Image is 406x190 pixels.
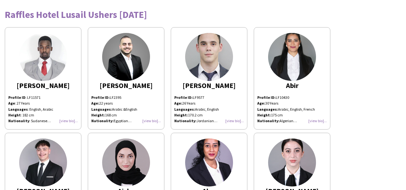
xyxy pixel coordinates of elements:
b: Height: [91,113,105,117]
img: thumb-99d04587-f6f5-4a9e-b771-aa470dfaae89.jpg [102,139,150,186]
strong: Age: [257,101,265,106]
span: 168 cm [105,113,117,117]
strong: Nationality: [257,118,280,123]
div: Abir [257,83,327,88]
strong: Profile ID [8,95,26,100]
img: thumb-167878260864103090c265a.jpg [185,33,233,81]
b: Languages: [91,107,112,112]
strong: Languages [8,107,28,112]
div: Arabic &English [91,107,161,112]
div: [PERSON_NAME] [91,83,161,88]
b: Nationality: [91,118,114,123]
strong: Languages: [257,107,278,112]
div: 22 years [91,100,161,106]
div: [PERSON_NAME] [174,83,244,88]
b: Profile ID: [91,95,110,100]
strong: Height: [257,113,271,117]
strong: Height: [174,113,188,117]
strong: Profile ID: [257,95,276,100]
img: thumb-6620e5d822dac.jpeg [102,33,150,81]
b: Nationality [8,118,29,123]
div: LF2395 [91,95,161,124]
p: LF9577 26 Years Arabic, English 170.2 cm Jordanian [174,95,244,124]
img: thumb-66c48272d5ea5.jpeg [19,33,67,81]
b: Age [8,101,15,106]
img: thumb-e8597d1b-f23f-4a8f-ab1f-bf3175c4f7a7.jpg [185,139,233,186]
img: thumb-fc3e0976-9115-4af5-98af-bfaaaaa2f1cd.jpg [268,33,316,81]
span: : Sudanese [29,118,51,123]
span: : 27 Years [15,101,30,106]
div: [PERSON_NAME] [8,83,78,88]
strong: Languages: [174,107,195,112]
p: : LF11571 : English, Arabic : 182 cm [8,95,78,118]
strong: Nationality: [174,118,197,123]
div: Raffles Hotel Lusail Ushers [DATE] [5,10,401,19]
p: LF10430 [257,95,327,100]
div: Egyptian [91,118,161,124]
img: thumb-e3c10a19-f364-457c-bf96-69d5c6b3dafc.jpg [268,139,316,186]
strong: Height [8,113,21,117]
img: thumb-6637379c67559.jpeg [19,139,67,186]
b: Age: [91,101,99,106]
p: 30 Years Arabic, English, French 175 cm Algerian [257,100,327,124]
strong: Age: [174,101,182,106]
strong: Profile ID: [174,95,193,100]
